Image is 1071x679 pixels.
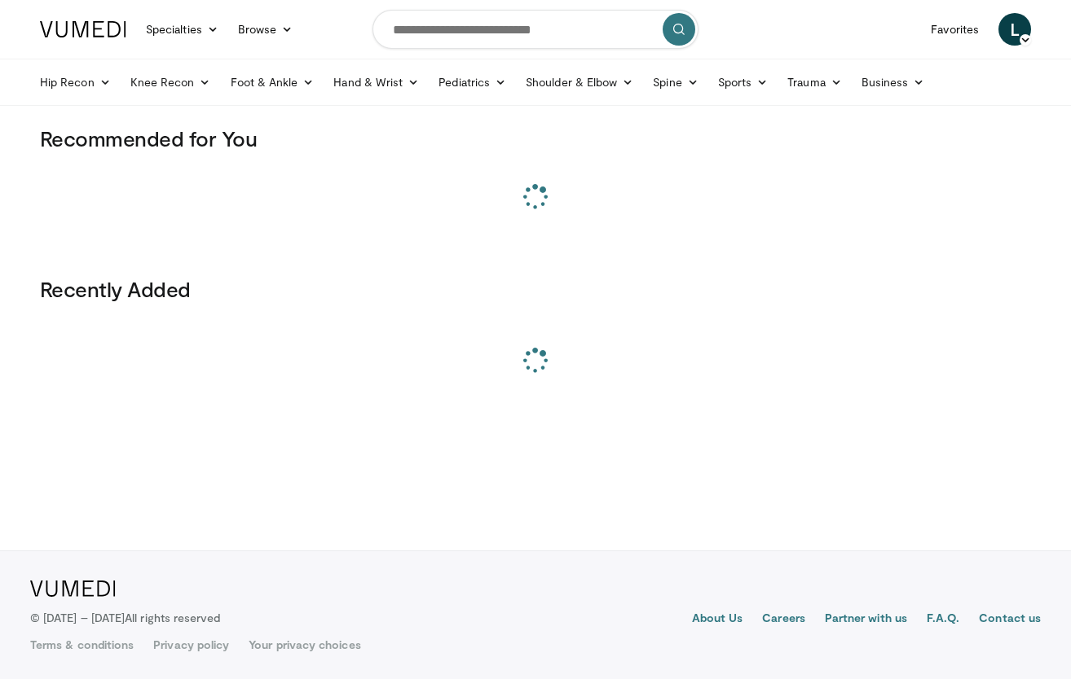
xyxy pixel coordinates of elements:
[30,66,121,99] a: Hip Recon
[125,611,220,624] span: All rights reserved
[30,637,134,653] a: Terms & conditions
[998,13,1031,46] a: L
[221,66,324,99] a: Foot & Ankle
[825,610,907,629] a: Partner with us
[643,66,707,99] a: Spine
[121,66,221,99] a: Knee Recon
[921,13,989,46] a: Favorites
[762,610,805,629] a: Careers
[324,66,429,99] a: Hand & Wrist
[516,66,643,99] a: Shoulder & Elbow
[40,21,126,37] img: VuMedi Logo
[778,66,852,99] a: Trauma
[692,610,743,629] a: About Us
[30,610,221,626] p: © [DATE] – [DATE]
[136,13,228,46] a: Specialties
[40,276,1031,302] h3: Recently Added
[852,66,935,99] a: Business
[30,580,116,597] img: VuMedi Logo
[429,66,516,99] a: Pediatrics
[372,10,699,49] input: Search topics, interventions
[708,66,778,99] a: Sports
[927,610,959,629] a: F.A.Q.
[228,13,303,46] a: Browse
[979,610,1041,629] a: Contact us
[249,637,360,653] a: Your privacy choices
[153,637,229,653] a: Privacy policy
[40,125,1031,151] h3: Recommended for You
